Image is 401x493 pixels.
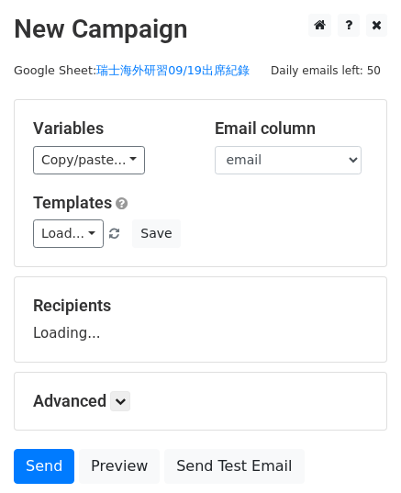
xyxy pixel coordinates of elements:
[264,63,387,77] a: Daily emails left: 50
[132,219,180,248] button: Save
[79,449,160,484] a: Preview
[33,193,112,212] a: Templates
[33,391,368,411] h5: Advanced
[96,63,250,77] a: 瑞士海外研習09/19出席紀錄
[164,449,304,484] a: Send Test Email
[14,14,387,45] h2: New Campaign
[33,146,145,174] a: Copy/paste...
[33,296,368,316] h5: Recipients
[215,118,369,139] h5: Email column
[14,449,74,484] a: Send
[33,118,187,139] h5: Variables
[33,219,104,248] a: Load...
[264,61,387,81] span: Daily emails left: 50
[33,296,368,343] div: Loading...
[14,63,250,77] small: Google Sheet:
